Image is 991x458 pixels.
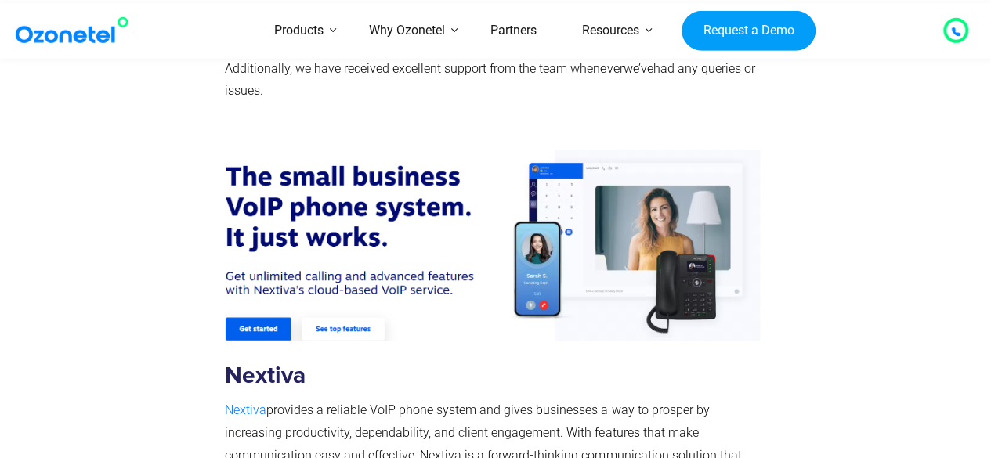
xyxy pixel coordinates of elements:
span: we’ve [623,61,653,76]
a: Why Ozonetel [346,3,468,59]
a: Request a Demo [682,10,816,51]
span: is a great calling solution for medium and enterprise businesses. Additionally, we have received ... [225,38,703,76]
strong: Nextiva [225,364,306,388]
a: Resources [559,3,662,59]
a: Nextiva [225,402,266,417]
p: : [225,35,760,103]
a: Products [251,3,346,59]
a: Partners [468,3,559,59]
